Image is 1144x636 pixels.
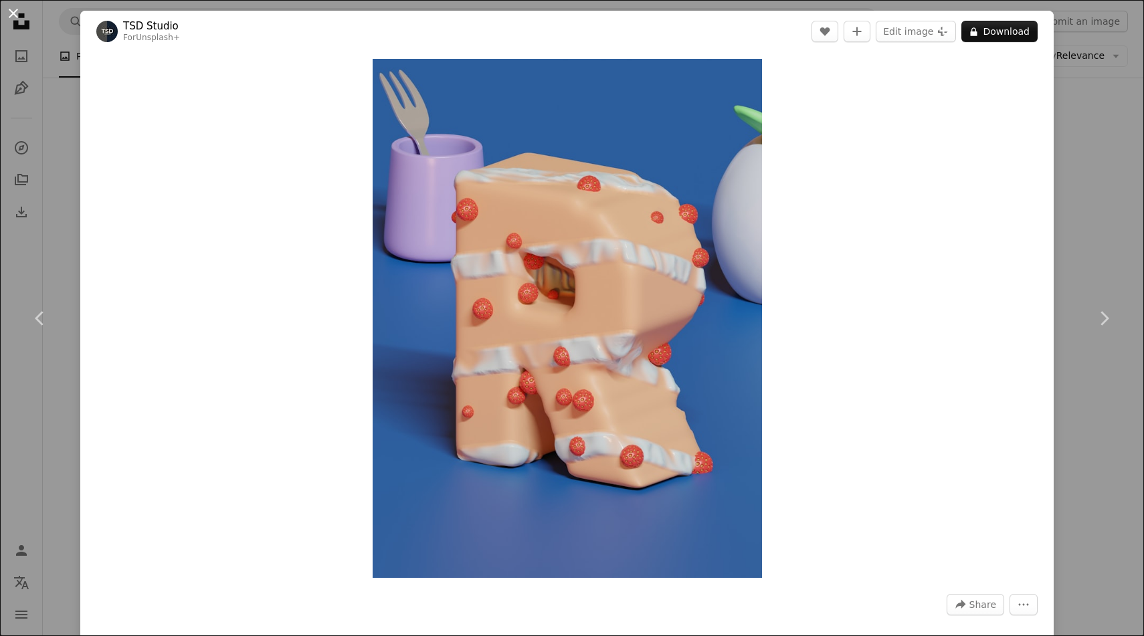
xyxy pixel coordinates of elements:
span: Share [969,595,996,615]
img: Go to TSD Studio's profile [96,21,118,42]
button: Edit image [876,21,956,42]
button: Zoom in on this image [373,59,762,578]
a: Unsplash+ [136,33,180,42]
img: a piece of cake sitting on top of a blue table [373,59,762,578]
a: Next [1064,254,1144,383]
button: More Actions [1010,594,1038,615]
button: Download [961,21,1038,42]
button: Like [812,21,838,42]
div: For [123,33,180,43]
a: TSD Studio [123,19,180,33]
button: Add to Collection [844,21,870,42]
button: Share this image [947,594,1004,615]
